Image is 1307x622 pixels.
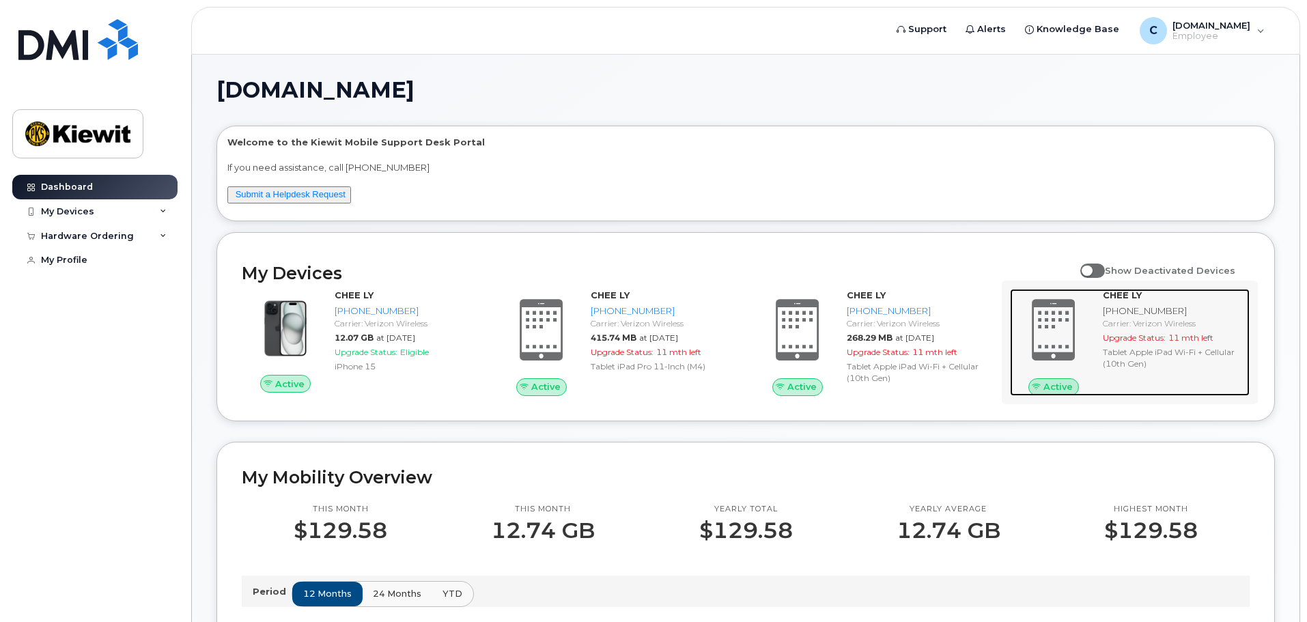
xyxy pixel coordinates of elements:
[912,347,957,357] span: 11 mth left
[376,333,415,343] span: at [DATE]
[335,347,397,357] span: Upgrade Status:
[400,347,429,357] span: Eligible
[1103,289,1142,300] strong: CHEE LY
[498,289,737,395] a: ActiveCHEE LY[PHONE_NUMBER]Carrier: Verizon Wireless415.74 MBat [DATE]Upgrade Status:11 mth leftT...
[1043,380,1073,393] span: Active
[1103,333,1166,343] span: Upgrade Status:
[1103,317,1244,329] div: Carrier: Verizon Wireless
[227,186,351,203] button: Submit a Helpdesk Request
[591,317,732,329] div: Carrier: Verizon Wireless
[591,361,732,372] div: Tablet iPad Pro 11-Inch (M4)
[591,289,630,300] strong: CHEE LY
[639,333,678,343] span: at [DATE]
[754,289,994,395] a: ActiveCHEE LY[PHONE_NUMBER]Carrier: Verizon Wireless268.29 MBat [DATE]Upgrade Status:11 mth leftT...
[491,518,595,543] p: 12.74 GB
[1168,333,1213,343] span: 11 mth left
[847,333,893,343] span: 268.29 MB
[335,333,374,343] span: 12.07 GB
[895,333,934,343] span: at [DATE]
[275,378,305,391] span: Active
[227,136,1264,149] p: Welcome to the Kiewit Mobile Support Desk Portal
[787,380,817,393] span: Active
[236,189,346,199] a: Submit a Helpdesk Request
[242,263,1073,283] h2: My Devices
[491,504,595,515] p: This month
[335,305,476,317] div: [PHONE_NUMBER]
[1104,504,1198,515] p: Highest month
[1080,257,1091,268] input: Show Deactivated Devices
[1010,289,1250,395] a: ActiveCHEE LY[PHONE_NUMBER]Carrier: Verizon WirelessUpgrade Status:11 mth leftTablet Apple iPad W...
[699,504,793,515] p: Yearly total
[897,504,1000,515] p: Yearly average
[242,289,481,393] a: ActiveCHEE LY[PHONE_NUMBER]Carrier: Verizon Wireless12.07 GBat [DATE]Upgrade Status:EligibleiPhon...
[847,305,988,317] div: [PHONE_NUMBER]
[847,317,988,329] div: Carrier: Verizon Wireless
[227,161,1264,174] p: If you need assistance, call [PHONE_NUMBER]
[442,587,462,600] span: YTD
[1103,346,1244,369] div: Tablet Apple iPad Wi-Fi + Cellular (10th Gen)
[253,296,318,361] img: iPhone_15_Black.png
[591,333,636,343] span: 415.74 MB
[847,361,988,384] div: Tablet Apple iPad Wi-Fi + Cellular (10th Gen)
[335,317,476,329] div: Carrier: Verizon Wireless
[699,518,793,543] p: $129.58
[656,347,701,357] span: 11 mth left
[373,587,421,600] span: 24 months
[1103,305,1244,317] div: [PHONE_NUMBER]
[591,305,732,317] div: [PHONE_NUMBER]
[242,467,1250,487] h2: My Mobility Overview
[1104,518,1198,543] p: $129.58
[253,585,292,598] p: Period
[335,289,374,300] strong: CHEE LY
[847,289,886,300] strong: CHEE LY
[335,361,476,372] div: iPhone 15
[1105,265,1235,276] span: Show Deactivated Devices
[591,347,653,357] span: Upgrade Status:
[847,347,910,357] span: Upgrade Status:
[294,518,387,543] p: $129.58
[216,80,414,100] span: [DOMAIN_NAME]
[294,504,387,515] p: This month
[531,380,561,393] span: Active
[1248,563,1297,612] iframe: Messenger Launcher
[897,518,1000,543] p: 12.74 GB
